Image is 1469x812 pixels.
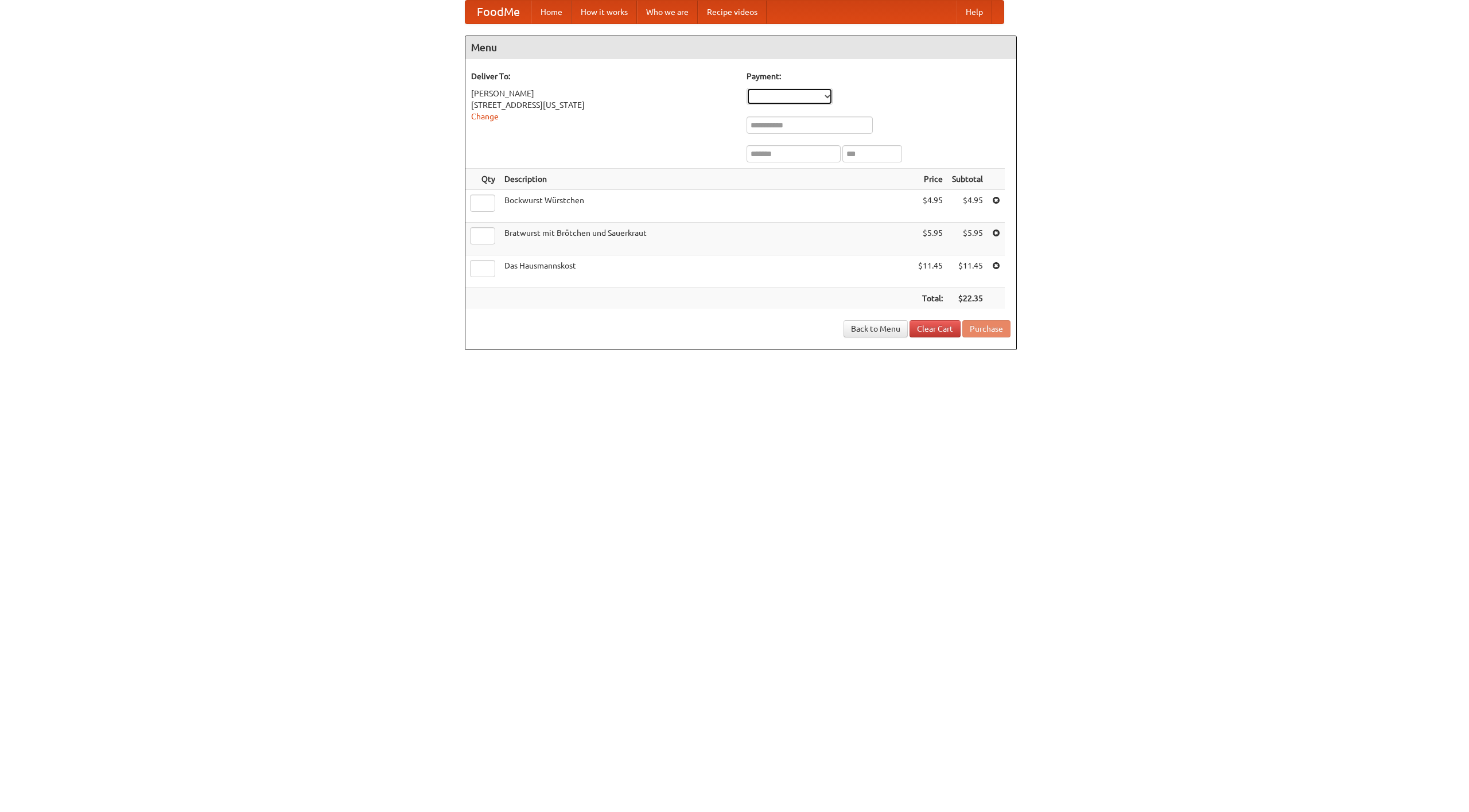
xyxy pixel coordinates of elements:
[747,71,1011,82] h5: Payment:
[500,190,914,223] td: Bockwurst Würstchen
[947,169,988,190] th: Subtotal
[465,169,500,190] th: Qty
[500,223,914,255] td: Bratwurst mit Brötchen und Sauerkraut
[947,190,988,223] td: $4.95
[465,36,1016,59] h4: Menu
[957,1,992,24] a: Help
[947,255,988,288] td: $11.45
[572,1,637,24] a: How it works
[947,223,988,255] td: $5.95
[910,320,961,337] a: Clear Cart
[947,288,988,309] th: $22.35
[914,169,947,190] th: Price
[471,112,499,121] a: Change
[914,255,947,288] td: $11.45
[844,320,908,337] a: Back to Menu
[962,320,1011,337] button: Purchase
[698,1,767,24] a: Recipe videos
[471,88,735,99] div: [PERSON_NAME]
[465,1,531,24] a: FoodMe
[914,190,947,223] td: $4.95
[471,99,735,111] div: [STREET_ADDRESS][US_STATE]
[914,288,947,309] th: Total:
[531,1,572,24] a: Home
[500,169,914,190] th: Description
[471,71,735,82] h5: Deliver To:
[500,255,914,288] td: Das Hausmannskost
[914,223,947,255] td: $5.95
[637,1,698,24] a: Who we are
